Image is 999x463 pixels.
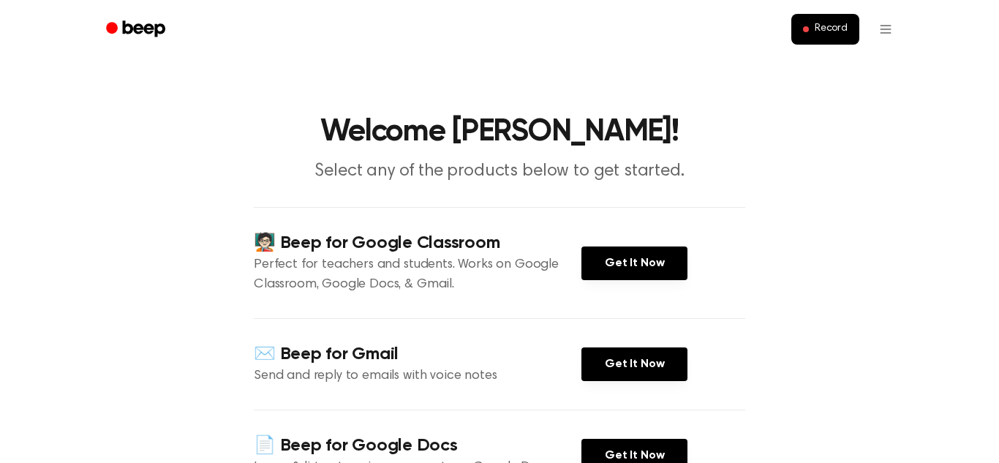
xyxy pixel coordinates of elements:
[254,342,581,366] h4: ✉️ Beep for Gmail
[254,366,581,386] p: Send and reply to emails with voice notes
[219,159,780,184] p: Select any of the products below to get started.
[581,246,687,280] a: Get It Now
[96,15,178,44] a: Beep
[125,117,874,148] h1: Welcome [PERSON_NAME]!
[868,12,903,47] button: Open menu
[581,347,687,381] a: Get It Now
[254,255,581,295] p: Perfect for teachers and students. Works on Google Classroom, Google Docs, & Gmail.
[254,434,581,458] h4: 📄 Beep for Google Docs
[791,14,859,45] button: Record
[254,231,581,255] h4: 🧑🏻‍🏫 Beep for Google Classroom
[815,23,848,36] span: Record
